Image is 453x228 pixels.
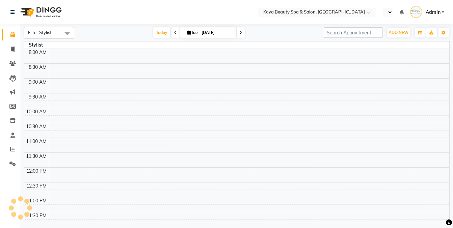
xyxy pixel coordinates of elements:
span: Today [153,27,170,38]
div: 8:30 AM [27,64,48,71]
img: logo [17,3,63,22]
button: ADD NEW [387,28,410,37]
div: 12:30 PM [25,182,48,190]
div: 9:00 AM [27,79,48,86]
span: ADD NEW [389,30,408,35]
div: 11:30 AM [25,153,48,160]
div: 10:00 AM [25,108,48,115]
div: 1:30 PM [28,212,48,219]
span: Filter Stylist [28,30,52,35]
div: 10:30 AM [25,123,48,130]
div: Stylist [24,41,48,49]
div: 8:00 AM [27,49,48,56]
div: 9:30 AM [27,93,48,101]
span: Tue [186,30,199,35]
div: 1:00 PM [28,197,48,204]
div: 12:00 PM [25,168,48,175]
input: 2025-09-02 [199,28,233,38]
div: 11:00 AM [25,138,48,145]
span: Admin [425,9,440,16]
img: Admin [410,6,422,18]
input: Search Appointment [324,27,383,38]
